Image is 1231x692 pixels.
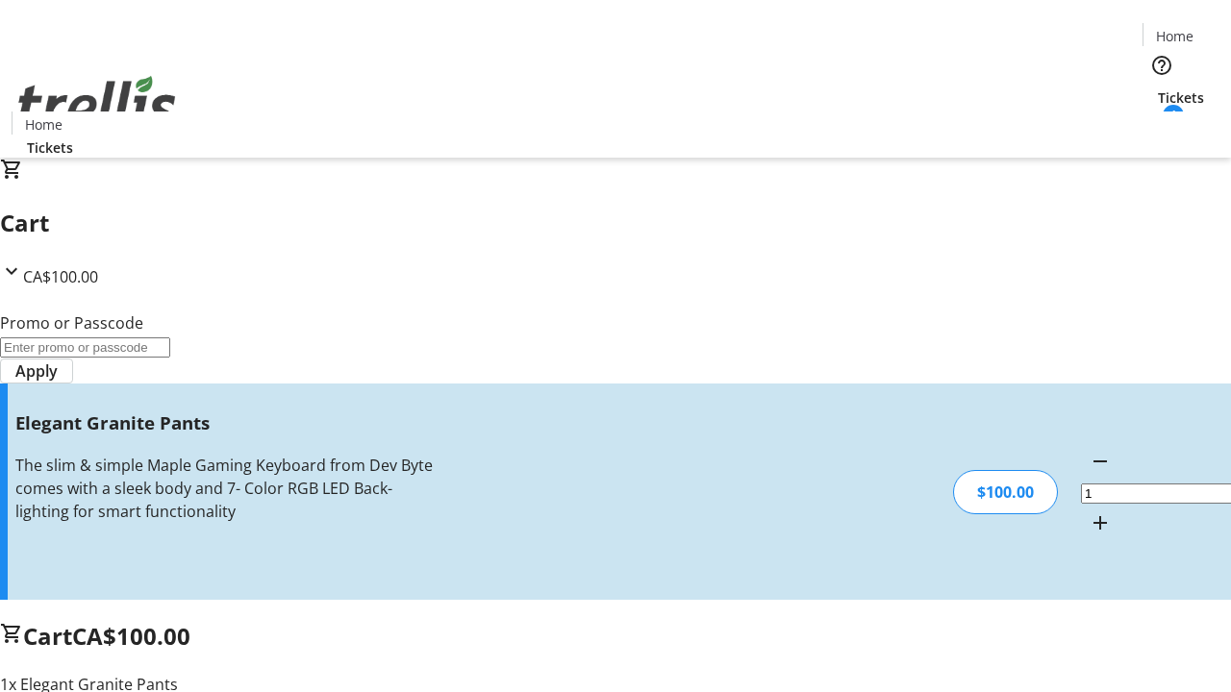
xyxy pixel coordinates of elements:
[1143,26,1205,46] a: Home
[1143,46,1181,85] button: Help
[15,409,436,436] h3: Elegant Granite Pants
[953,470,1058,514] div: $100.00
[1143,108,1181,146] button: Cart
[12,137,88,158] a: Tickets
[1143,87,1219,108] a: Tickets
[23,266,98,287] span: CA$100.00
[12,55,183,151] img: Orient E2E Organization b5siwY3sEU's Logo
[13,114,74,135] a: Home
[1081,504,1119,542] button: Increment by one
[1156,26,1193,46] span: Home
[27,137,73,158] span: Tickets
[15,359,58,383] span: Apply
[15,454,436,523] div: The slim & simple Maple Gaming Keyboard from Dev Byte comes with a sleek body and 7- Color RGB LE...
[1158,87,1204,108] span: Tickets
[25,114,63,135] span: Home
[1081,442,1119,481] button: Decrement by one
[72,620,190,652] span: CA$100.00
